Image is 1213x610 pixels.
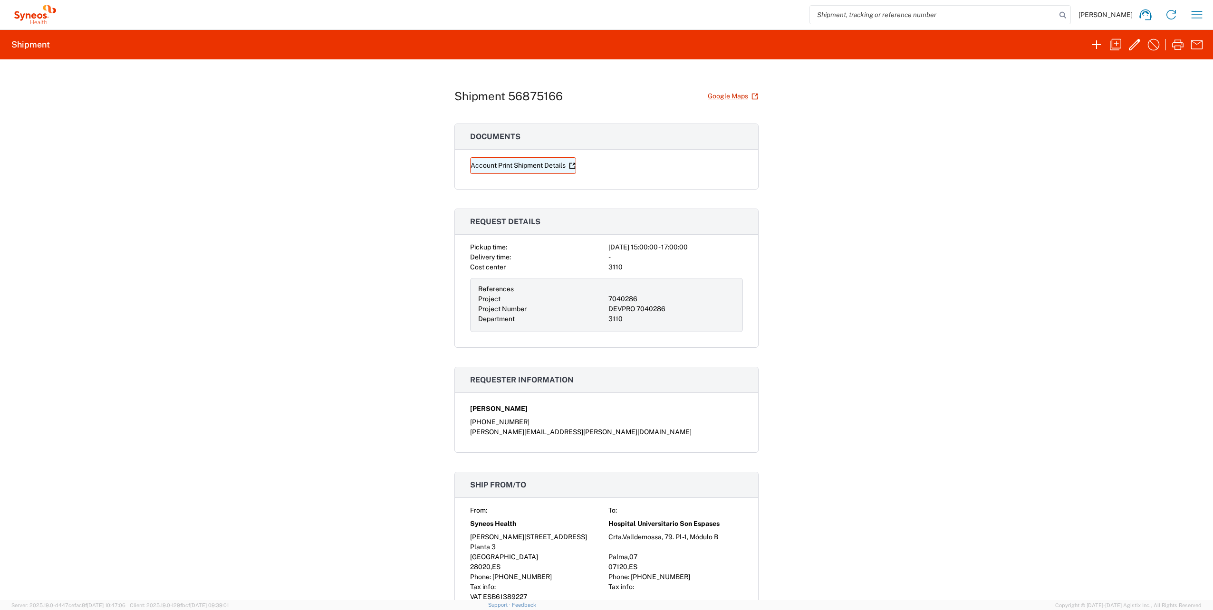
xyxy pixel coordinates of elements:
span: From: [470,506,487,514]
a: Feedback [512,602,536,608]
div: Department [478,314,605,324]
span: Client: 2025.19.0-129fbcf [130,602,229,608]
span: [PERSON_NAME] [1078,10,1133,19]
span: Server: 2025.19.0-d447cefac8f [11,602,125,608]
a: Support [488,602,512,608]
span: [GEOGRAPHIC_DATA] [470,553,538,561]
span: Ship from/to [470,480,526,489]
div: Planta 3 [470,542,605,552]
span: Phone: [608,573,629,581]
div: Project [478,294,605,304]
span: References [478,285,514,293]
div: [PERSON_NAME][EMAIL_ADDRESS][PERSON_NAME][DOMAIN_NAME] [470,427,743,437]
span: ESB61389227 [483,593,527,600]
span: ES [629,563,637,571]
span: Documents [470,132,520,141]
span: , [627,563,629,571]
span: Copyright © [DATE]-[DATE] Agistix Inc., All Rights Reserved [1055,601,1202,610]
div: [PERSON_NAME][STREET_ADDRESS] [470,532,605,542]
span: , [491,563,492,571]
span: [DATE] 10:47:06 [87,602,125,608]
div: DEVPRO 7040286 [608,304,735,314]
span: [DATE] 09:39:01 [190,602,229,608]
input: Shipment, tracking or reference number [810,6,1056,24]
a: Account Print Shipment Details [470,157,576,174]
span: Phone: [470,573,491,581]
span: Tax info: [470,583,496,591]
span: Request details [470,217,540,226]
a: Google Maps [707,88,759,105]
span: Pickup time: [470,243,507,251]
span: 07120 [608,563,627,571]
span: , [628,553,629,561]
div: Project Number [478,304,605,314]
span: Palma [608,553,628,561]
span: 07 [629,553,637,561]
div: - [608,252,743,262]
span: [PHONE_NUMBER] [631,573,690,581]
span: Requester information [470,375,574,384]
div: [DATE] 15:00:00 - 17:00:00 [608,242,743,252]
span: VAT [470,593,481,600]
span: [PERSON_NAME] [470,404,528,414]
span: Cost center [470,263,506,271]
h2: Shipment [11,39,50,50]
div: 3110 [608,262,743,272]
div: Crta.Valldemossa, 79. Pl -1, Módulo B [608,532,743,542]
span: Syneos Health [470,519,516,529]
div: [PHONE_NUMBER] [470,417,743,427]
span: [PHONE_NUMBER] [492,573,552,581]
span: ES [492,563,501,571]
h1: Shipment 56875166 [454,89,563,103]
span: Hospital Universitario Son Espases [608,519,720,529]
div: 7040286 [608,294,735,304]
span: 28020 [470,563,491,571]
span: Tax info: [608,583,634,591]
div: 3110 [608,314,735,324]
span: To: [608,506,617,514]
span: Delivery time: [470,253,511,261]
